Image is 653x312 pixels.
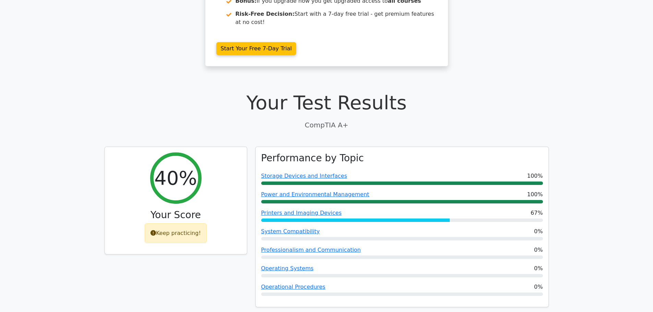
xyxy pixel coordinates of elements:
[261,210,342,216] a: Printers and Imaging Devices
[534,264,543,273] span: 0%
[531,209,543,217] span: 67%
[105,91,549,114] h1: Your Test Results
[534,283,543,291] span: 0%
[105,120,549,130] p: CompTIA A+
[534,246,543,254] span: 0%
[110,209,241,221] h3: Your Score
[527,172,543,180] span: 100%
[261,265,314,272] a: Operating Systems
[261,228,320,235] a: System Compatibility
[534,227,543,236] span: 0%
[216,42,297,55] a: Start Your Free 7-Day Trial
[145,223,207,243] div: Keep practicing!
[261,247,361,253] a: Professionalism and Communication
[261,152,364,164] h3: Performance by Topic
[527,190,543,199] span: 100%
[261,284,326,290] a: Operational Procedures
[261,173,347,179] a: Storage Devices and Interfaces
[154,166,197,189] h2: 40%
[261,191,370,198] a: Power and Environmental Management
